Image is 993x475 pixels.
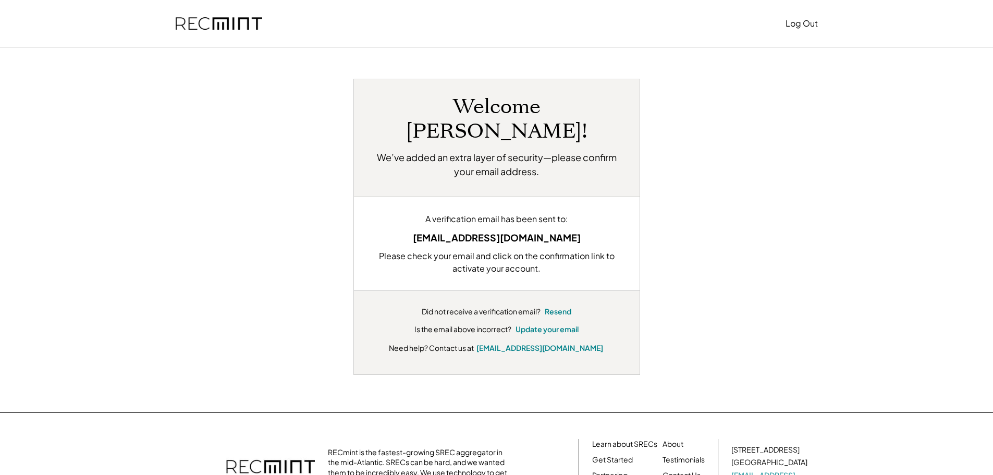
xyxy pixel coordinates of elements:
div: [GEOGRAPHIC_DATA] [731,457,807,468]
button: Log Out [786,13,818,34]
a: Get Started [592,455,633,465]
button: Resend [545,307,571,317]
a: About [663,439,683,449]
div: Did not receive a verification email? [422,307,541,317]
h2: We’ve added an extra layer of security—please confirm your email address. [370,150,624,178]
a: [EMAIL_ADDRESS][DOMAIN_NAME] [476,343,603,352]
button: Update your email [516,324,579,335]
h1: Welcome [PERSON_NAME]! [370,95,624,144]
div: Is the email above incorrect? [414,324,511,335]
div: A verification email has been sent to: [370,213,624,225]
div: Need help? Contact us at [389,343,474,354]
img: recmint-logotype%403x.png [176,17,262,30]
a: Learn about SRECs [592,439,657,449]
div: Please check your email and click on the confirmation link to activate your account. [370,250,624,275]
div: [STREET_ADDRESS] [731,445,800,455]
div: [EMAIL_ADDRESS][DOMAIN_NAME] [370,230,624,245]
a: Testimonials [663,455,705,465]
